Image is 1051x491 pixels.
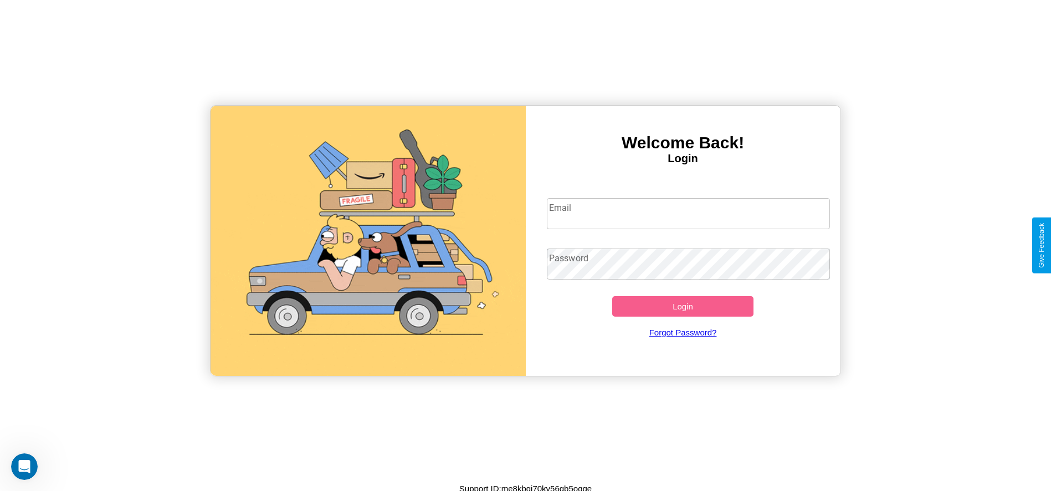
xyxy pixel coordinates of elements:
[526,133,840,152] h3: Welcome Back!
[526,152,840,165] h4: Login
[211,106,525,376] img: gif
[1038,223,1045,268] div: Give Feedback
[612,296,754,317] button: Login
[11,453,38,480] iframe: Intercom live chat
[541,317,824,348] a: Forgot Password?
